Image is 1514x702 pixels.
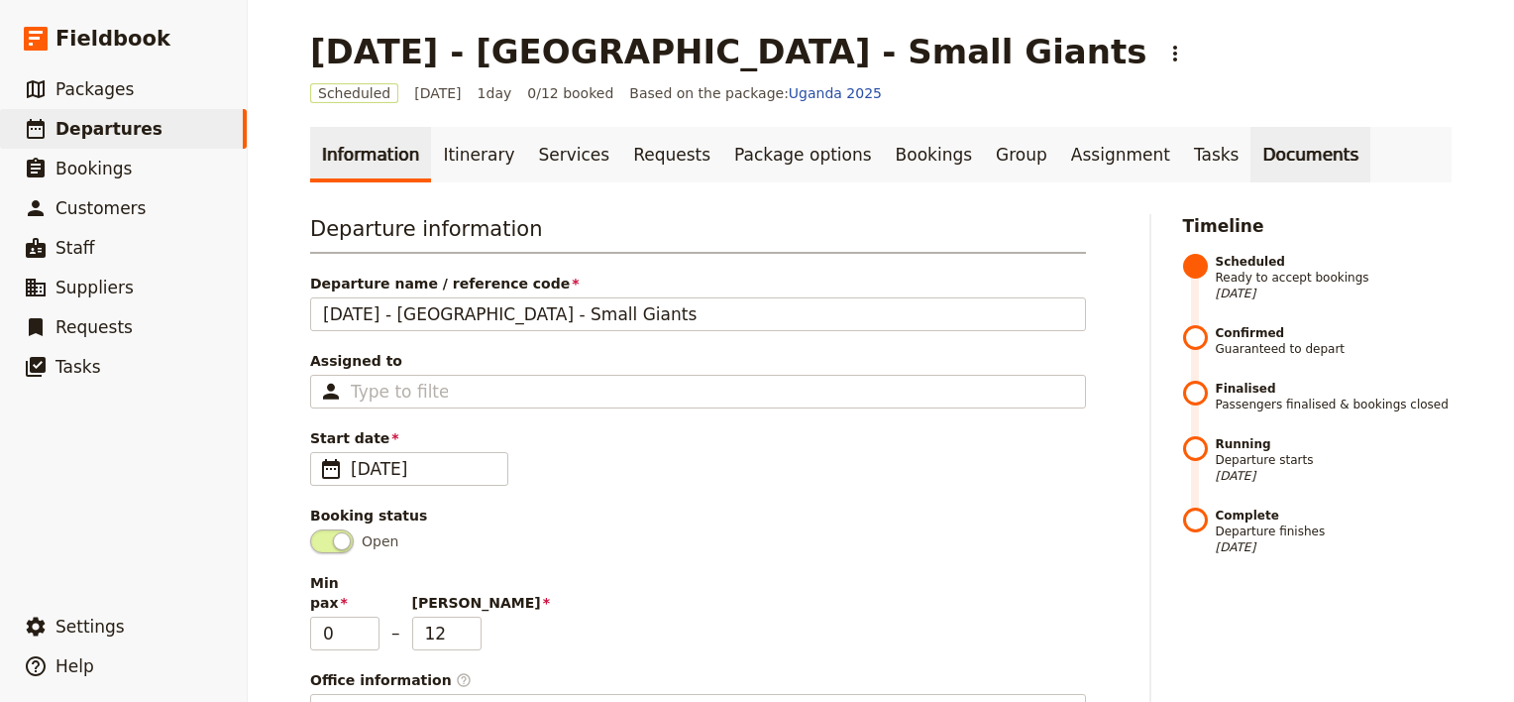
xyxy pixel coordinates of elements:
strong: Finalised [1216,381,1453,397]
a: Itinerary [431,127,526,182]
a: Requests [621,127,722,182]
strong: Scheduled [1216,254,1453,270]
input: Assigned to [351,380,448,404]
span: – [391,621,400,650]
a: Information [310,127,431,182]
span: 0/12 booked [527,83,613,103]
span: 1 day [478,83,512,103]
a: Package options [722,127,883,182]
strong: Running [1216,436,1453,452]
span: Bookings [55,159,132,178]
a: Documents [1250,127,1370,182]
span: Assigned to [310,351,1086,371]
h3: Departure information [310,214,1086,254]
a: Tasks [1182,127,1251,182]
span: ​ [456,672,472,688]
span: Requests [55,317,133,337]
a: Uganda 2025 [789,85,882,101]
a: Assignment [1059,127,1182,182]
span: Guaranteed to depart [1216,325,1453,357]
span: Min pax [310,573,379,613]
span: Staff [55,238,95,258]
div: Booking status [310,506,1086,526]
span: Start date [310,428,1086,448]
span: [DATE] [1216,468,1453,484]
span: Office information [310,670,1086,690]
span: Based on the package: [629,83,882,103]
span: Help [55,656,94,676]
span: [DATE] [1216,286,1453,301]
span: [PERSON_NAME] [412,593,482,613]
span: [DATE] [351,457,495,481]
a: Services [527,127,622,182]
span: Fieldbook [55,24,170,54]
span: Suppliers [55,278,134,297]
span: Departure starts [1216,436,1453,484]
span: Ready to accept bookings [1216,254,1453,301]
span: Departure name / reference code [310,274,1086,293]
span: Open [362,531,398,551]
span: Tasks [55,357,101,377]
span: Departures [55,119,162,139]
h1: [DATE] - [GEOGRAPHIC_DATA] - Small Giants [310,32,1146,71]
span: Departure finishes [1216,508,1453,555]
button: Actions [1158,37,1192,70]
input: [PERSON_NAME] [412,617,482,650]
span: Settings [55,617,125,637]
span: [DATE] [1216,539,1453,555]
span: Customers [55,198,146,218]
span: ​ [319,457,343,481]
span: [DATE] [414,83,461,103]
span: Scheduled [310,83,398,103]
a: Bookings [884,127,984,182]
span: Passengers finalised & bookings closed [1216,381,1453,412]
input: Min pax [310,617,379,650]
span: Packages [55,79,134,99]
input: Departure name / reference code [310,297,1086,331]
strong: Complete [1216,508,1453,524]
a: Group [984,127,1059,182]
strong: Confirmed [1216,325,1453,341]
h2: Timeline [1183,214,1453,238]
